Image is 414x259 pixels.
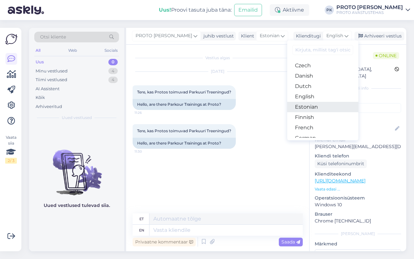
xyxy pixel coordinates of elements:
div: PK [325,5,334,15]
p: Kliendi email [315,136,401,143]
div: [DATE] [133,69,303,74]
b: Uus! [159,7,171,13]
div: 4 [108,68,118,74]
div: Klienditugi [293,33,321,39]
div: Privaatne kommentaar [133,238,196,246]
div: Vaata siia [5,135,17,164]
div: PROTO [PERSON_NAME] [336,5,403,10]
div: Minu vestlused [36,68,68,74]
div: Vestlus algas [133,55,303,61]
span: Tere, kas Protos toimuvad Parkuuri Treeningud? [137,128,231,133]
div: 0 [108,59,118,65]
div: Kõik [36,94,45,101]
a: PROTO [PERSON_NAME]PROTO AVASTUSTEHAS [336,5,410,15]
img: Askly Logo [5,33,17,45]
span: Otsi kliente [40,34,66,40]
p: [PERSON_NAME][EMAIL_ADDRESS][DOMAIN_NAME] [315,143,401,150]
a: English [287,92,358,102]
span: English [326,32,343,39]
span: Estonian [260,32,279,39]
a: Danish [287,71,358,81]
p: Brauser [315,211,401,218]
div: AI Assistent [36,86,60,92]
div: Hello, are there Parkour Trainings at Proto? [133,138,236,149]
p: Märkmed [315,241,401,247]
p: Vaata edasi ... [315,186,401,192]
p: Windows 10 [315,201,401,208]
input: Kirjuta, millist tag'i otsid [292,45,353,55]
div: juhib vestlust [201,33,234,39]
div: Arhiveeritud [36,103,62,110]
div: et [139,213,144,224]
a: [URL][DOMAIN_NAME] [315,178,365,184]
a: Czech [287,60,358,71]
p: Klienditeekond [315,171,401,178]
div: Tiimi vestlused [36,77,67,83]
div: Uus [36,59,44,65]
div: 2 / 3 [5,158,17,164]
span: Tere, kas Protos toimuvad Parkuuri Treeningud? [137,90,231,94]
p: Uued vestlused tulevad siia. [44,202,110,209]
span: Online [373,52,399,59]
span: 11:30 [135,149,159,154]
div: Küsi telefoninumbrit [315,159,367,168]
div: Socials [103,46,119,55]
div: Aktiivne [270,4,309,16]
span: Saada [281,239,300,245]
span: Uued vestlused [62,115,92,121]
span: 11:26 [135,110,159,115]
a: Finnish [287,112,358,123]
div: [PERSON_NAME] [315,231,401,237]
div: All [34,46,42,55]
a: Dutch [287,81,358,92]
div: Klient [238,33,254,39]
a: German [287,133,358,143]
div: PROTO AVASTUSTEHAS [336,10,403,15]
p: Kliendi telefon [315,153,401,159]
div: Proovi tasuta juba täna: [159,6,232,14]
p: Chrome [TECHNICAL_ID] [315,218,401,224]
p: Operatsioonisüsteem [315,195,401,201]
div: 4 [108,77,118,83]
div: Web [67,46,78,55]
div: en [139,225,144,236]
a: French [287,123,358,133]
a: Estonian [287,102,358,112]
div: Arhiveeri vestlus [354,32,404,40]
span: PROTO [PERSON_NAME] [136,32,192,39]
img: No chats [29,138,124,196]
button: Emailid [234,4,262,16]
div: Hello, are there Parkour Trainings at Proto? [133,99,236,110]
